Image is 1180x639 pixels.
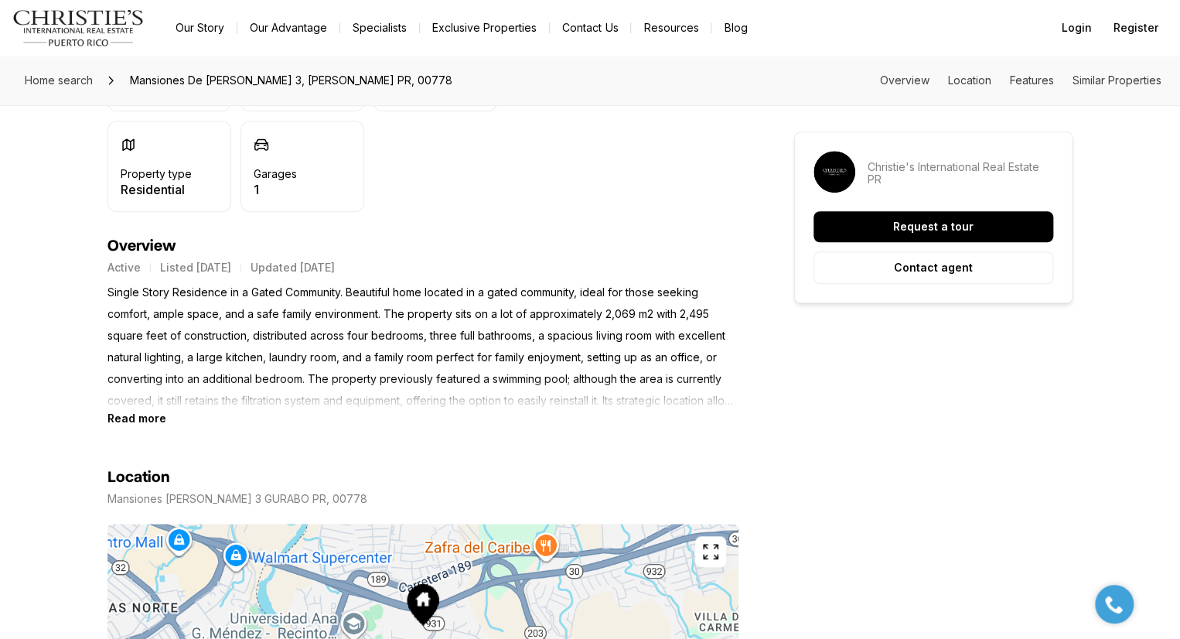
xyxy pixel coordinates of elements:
[631,17,711,39] a: Resources
[893,220,974,233] p: Request a tour
[550,17,630,39] button: Contact Us
[1113,22,1158,34] span: Register
[254,168,297,180] p: Garages
[107,493,367,505] p: Mansiones [PERSON_NAME] 3 GURABO PR, 00778
[340,17,419,39] a: Specialists
[1010,73,1054,87] a: Skip to: Features
[711,17,759,39] a: Blog
[813,211,1053,242] button: Request a tour
[160,261,231,274] p: Listed [DATE]
[1104,12,1168,43] button: Register
[163,17,237,39] a: Our Story
[107,261,141,274] p: Active
[420,17,549,39] a: Exclusive Properties
[251,261,335,274] p: Updated [DATE]
[107,237,738,255] h4: Overview
[1052,12,1101,43] button: Login
[19,68,99,93] a: Home search
[868,161,1053,186] p: Christie's International Real Estate PR
[124,68,459,93] span: Mansiones De [PERSON_NAME] 3, [PERSON_NAME] PR, 00778
[894,261,973,274] p: Contact agent
[948,73,991,87] a: Skip to: Location
[121,183,192,196] p: Residential
[813,251,1053,284] button: Contact agent
[880,73,929,87] a: Skip to: Overview
[107,412,166,425] button: Read more
[107,468,170,487] h4: Location
[25,73,93,87] span: Home search
[254,183,297,196] p: 1
[880,74,1161,87] nav: Page section menu
[12,9,145,46] img: logo
[237,17,339,39] a: Our Advantage
[1062,22,1092,34] span: Login
[1073,73,1161,87] a: Skip to: Similar Properties
[121,168,192,180] p: Property type
[107,282,738,412] p: Single Story Residence in a Gated Community. Beautiful home located in a gated community, ideal f...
